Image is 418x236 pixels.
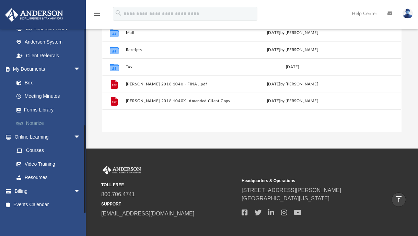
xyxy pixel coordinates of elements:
[392,192,406,207] a: vertical_align_top
[395,195,403,203] i: vertical_align_top
[10,157,84,171] a: Video Training
[101,191,135,197] a: 800.706.4741
[10,117,91,130] a: Notarize
[238,47,347,53] div: [DATE] by [PERSON_NAME]
[5,62,91,76] a: My Documentsarrow_drop_down
[126,48,235,52] button: Receipts
[126,65,235,69] button: Tax
[74,62,88,76] span: arrow_drop_down
[10,76,88,90] a: Box
[10,144,88,157] a: Courses
[3,8,65,22] img: Anderson Advisors Platinum Portal
[242,187,341,193] a: [STREET_ADDRESS][PERSON_NAME]
[93,10,101,18] i: menu
[242,196,329,201] a: [GEOGRAPHIC_DATA][US_STATE]
[126,99,235,104] button: [PERSON_NAME] 2018 1040X -Amended Client Copy State [US_STATE] and [GEOGRAPHIC_DATA]pdf
[126,31,235,35] button: Mail
[74,130,88,144] span: arrow_drop_down
[10,103,88,117] a: Forms Library
[238,64,347,70] div: [DATE]
[5,184,91,198] a: Billingarrow_drop_down
[101,166,142,175] img: Anderson Advisors Platinum Portal
[238,98,347,104] div: [DATE] by [PERSON_NAME]
[10,90,91,103] a: Meeting Minutes
[126,82,235,86] button: [PERSON_NAME] 2018 1040 - FINAL.pdf
[101,182,237,188] small: TOLL FREE
[101,211,194,216] a: [EMAIL_ADDRESS][DOMAIN_NAME]
[74,184,88,198] span: arrow_drop_down
[10,49,88,62] a: Client Referrals
[242,178,377,184] small: Headquarters & Operations
[93,13,101,18] a: menu
[238,81,347,87] div: [DATE] by [PERSON_NAME]
[10,35,88,49] a: Anderson System
[403,9,413,19] img: User Pic
[10,171,88,185] a: Resources
[5,198,91,212] a: Events Calendar
[115,9,122,17] i: search
[101,201,237,207] small: SUPPORT
[238,30,347,36] div: [DATE] by [PERSON_NAME]
[5,130,88,144] a: Online Learningarrow_drop_down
